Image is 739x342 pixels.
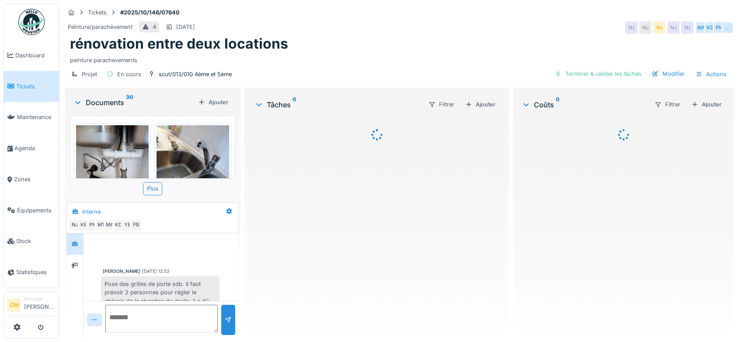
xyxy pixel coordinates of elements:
sup: 0 [293,99,296,110]
span: Dashboard [15,51,56,60]
img: nz8oxgtvedmz3503aphz9l2ic6p7 [157,125,229,180]
a: Maintenance [4,102,59,133]
a: Stock [4,226,59,257]
a: Tickets [4,71,59,102]
div: MA [104,219,116,231]
span: Zones [14,175,56,183]
div: PB [130,219,142,231]
sup: 30 [126,97,133,108]
a: CM Manager[PERSON_NAME] [7,296,56,317]
div: [PERSON_NAME] [103,268,140,275]
div: Documents [73,97,195,108]
span: Agenda [14,144,56,152]
div: Actions [692,68,730,81]
li: [PERSON_NAME] [24,296,56,314]
div: Modifier [648,68,688,80]
div: Ajouter [195,96,232,108]
div: … [722,21,734,34]
div: 4 [153,23,156,31]
div: NJ [667,21,680,34]
sup: 0 [556,99,560,110]
div: Filtrer [651,98,684,111]
div: Pose des grilles de porte sdb. Il faut prévoir 2 personnes pour régler le châssis de la chambre d... [101,276,220,317]
div: [DATE] [176,23,195,31]
span: Tickets [16,82,56,91]
div: KD [112,219,125,231]
div: Peinture/parachèvement [68,23,132,31]
div: PN [86,219,98,231]
div: KE [77,219,90,231]
img: lg3rc1hjajbid524264jlj25ua7e [76,125,149,222]
div: Tickets [88,8,107,17]
div: YE [121,219,133,231]
span: Équipements [17,206,56,215]
div: Manager [24,296,56,302]
div: Tâches [254,99,421,110]
div: NJ [625,21,638,34]
h1: rénovation entre deux locations [70,35,288,52]
div: peinture parachevements [70,53,729,64]
span: Statistiques [16,268,56,276]
div: MA [695,21,708,34]
div: Filtrer [425,98,458,111]
div: KD [704,21,716,34]
div: Ajouter [688,99,725,110]
a: Zones [4,164,59,195]
div: NJ [681,21,694,34]
span: Maintenance [17,113,56,121]
div: scut/013/010 4ème et 5ème [159,70,232,78]
div: Interne [82,208,101,216]
strong: #2025/10/146/07640 [117,8,183,17]
div: Coûts [522,99,647,110]
img: Badge_color-CXgf-gQk.svg [18,9,45,35]
div: En cours [117,70,141,78]
div: [DATE] 12:53 [142,268,169,275]
div: Plus [143,182,162,195]
div: NJ [69,219,81,231]
a: Statistiques [4,257,59,288]
div: NJ [639,21,652,34]
div: Terminer & valider les tâches [551,68,645,80]
span: Stock [16,237,56,245]
div: NJ [653,21,666,34]
a: Équipements [4,195,59,226]
div: MT [95,219,107,231]
a: Agenda [4,133,59,164]
div: Projet [82,70,97,78]
a: Dashboard [4,40,59,71]
li: CM [7,299,21,312]
div: PN [713,21,725,34]
div: Ajouter [462,99,499,110]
